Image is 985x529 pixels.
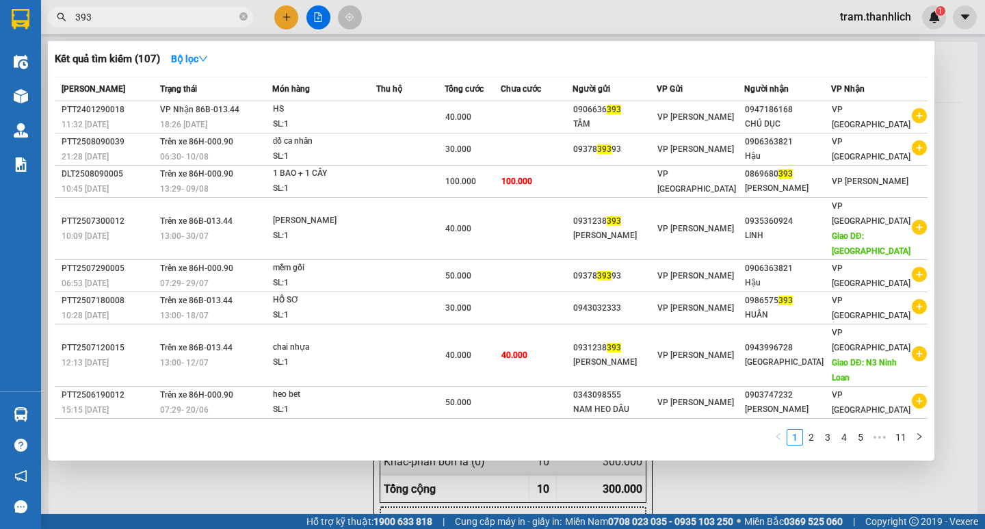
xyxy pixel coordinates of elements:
div: 0943032333 [573,301,656,315]
span: Trên xe 86B-013.44 [160,216,233,226]
a: 1 [787,430,802,445]
span: 40.000 [501,350,527,360]
span: VP [PERSON_NAME] [657,350,734,360]
span: 100.000 [501,177,532,186]
li: 2 [803,429,819,446]
span: 100.000 [445,177,476,186]
span: close-circle [239,12,248,21]
span: Món hàng [272,84,310,94]
div: TÂM [573,117,656,131]
div: 09378 93 [573,142,656,157]
span: 393 [778,296,793,305]
span: 07:29 - 29/07 [160,279,209,288]
div: 0343098555 [573,388,656,402]
div: 0986575 [745,294,830,308]
span: VP [GEOGRAPHIC_DATA] [832,137,910,162]
span: 30.000 [445,303,471,313]
div: PTT2401290018 [62,103,156,117]
span: Giao DĐ: [GEOGRAPHIC_DATA] [832,231,910,256]
div: 0869680 [745,167,830,181]
div: CHÚ DỤC [745,117,830,131]
div: [PERSON_NAME] [573,355,656,370]
div: SL: 1 [273,229,376,244]
span: 40.000 [445,350,471,360]
a: 11 [891,430,910,445]
span: 18:26 [DATE] [160,120,207,129]
div: đồ ca nhân [273,134,376,149]
span: VP [GEOGRAPHIC_DATA] [832,263,910,288]
img: warehouse-icon [14,89,28,103]
span: VP [GEOGRAPHIC_DATA] [832,105,910,129]
span: 06:30 - 10/08 [160,152,209,162]
div: SL: 1 [273,181,376,196]
div: 0906363821 [745,135,830,149]
input: Tìm tên, số ĐT hoặc mã đơn [75,10,237,25]
span: 393 [597,144,612,154]
span: [PERSON_NAME] [62,84,125,94]
span: question-circle [14,439,27,452]
span: Chưa cước [501,84,541,94]
div: 0903747232 [745,388,830,402]
span: 11:32 [DATE] [62,120,109,129]
span: Trên xe 86H-000.90 [160,263,233,273]
div: 8B + 1T [273,420,376,435]
span: left [774,433,783,441]
span: down [198,54,208,64]
span: VP Nhận [831,84,865,94]
img: warehouse-icon [14,55,28,69]
span: VP [GEOGRAPHIC_DATA] [832,201,910,226]
span: right [915,433,923,441]
div: Hậu [745,276,830,290]
span: plus-circle [912,299,927,314]
a: 5 [853,430,868,445]
a: 3 [820,430,835,445]
span: VP [PERSON_NAME] [657,271,734,281]
div: HỒ SƠ [273,293,376,308]
span: Thu hộ [376,84,402,94]
span: 393 [607,105,621,114]
span: Trên xe 86H-000.90 [160,390,233,400]
div: DLT2508090005 [62,167,156,181]
span: 21:28 [DATE] [62,152,109,162]
span: Người nhận [744,84,789,94]
div: LINH [745,229,830,243]
span: 30.000 [445,144,471,154]
span: Trên xe 86B-013.44 [160,296,233,305]
span: VP Gửi [657,84,683,94]
div: DLT2506130002 [62,420,156,435]
span: VP [PERSON_NAME] [657,144,734,154]
div: PTT2507180008 [62,294,156,308]
div: NAM HEO DẦU [573,402,656,417]
span: VP [GEOGRAPHIC_DATA] [832,296,910,320]
div: 0906363821 [745,261,830,276]
div: 0931238 [573,341,656,355]
span: ••• [869,429,891,446]
text: PTT2508120011 [77,57,179,73]
span: 393 [607,216,621,226]
button: Bộ lọcdown [160,48,219,70]
div: SL: 1 [273,308,376,323]
span: VP [PERSON_NAME] [657,303,734,313]
span: Trạng thái [160,84,197,94]
div: 0366962 [745,420,830,435]
li: Next 5 Pages [869,429,891,446]
span: 393 [597,271,612,281]
span: close-circle [239,11,248,24]
li: 5 [852,429,869,446]
span: plus-circle [912,267,927,282]
span: VP [PERSON_NAME] [657,224,734,233]
div: SL: 1 [273,402,376,417]
div: SL: 1 [273,276,376,291]
span: Trên xe 86H-000.90 [160,137,233,146]
span: 393 [778,169,793,179]
div: mềm gối [273,261,376,276]
div: Nhận: VP [GEOGRAPHIC_DATA] [120,80,246,109]
li: 11 [891,429,911,446]
span: notification [14,469,27,482]
li: 4 [836,429,852,446]
span: VP [PERSON_NAME] [657,398,734,407]
div: [PERSON_NAME] [573,229,656,243]
div: PTT2507290005 [62,261,156,276]
div: 0943996728 [745,341,830,355]
div: Gửi: VP [PERSON_NAME] [10,80,113,109]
